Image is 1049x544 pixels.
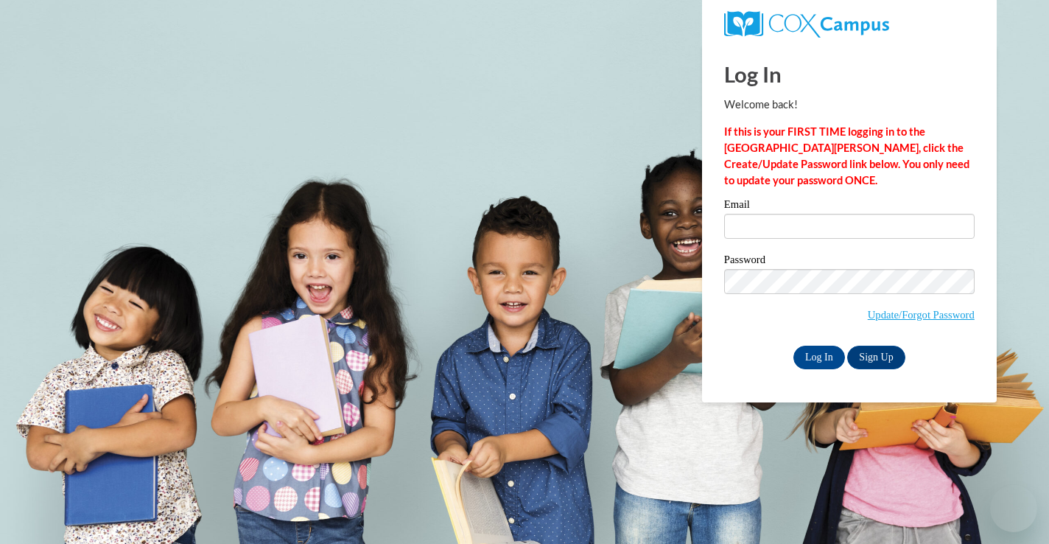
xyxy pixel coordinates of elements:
iframe: Button to launch messaging window [990,485,1037,532]
a: COX Campus [724,11,975,38]
img: COX Campus [724,11,889,38]
h1: Log In [724,59,975,89]
p: Welcome back! [724,97,975,113]
label: Email [724,199,975,214]
strong: If this is your FIRST TIME logging in to the [GEOGRAPHIC_DATA][PERSON_NAME], click the Create/Upd... [724,125,969,186]
label: Password [724,254,975,269]
a: Update/Forgot Password [868,309,975,321]
a: Sign Up [847,346,905,369]
input: Log In [793,346,845,369]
